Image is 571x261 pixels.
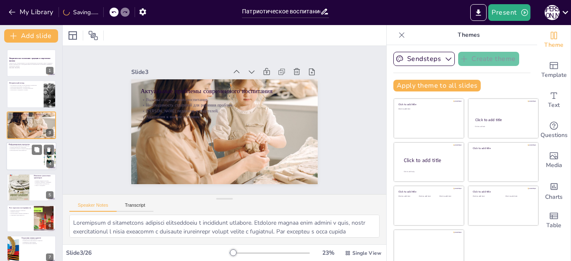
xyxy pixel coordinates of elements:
button: Transcript [117,203,154,212]
p: Проблема отсутствия идеалов. [21,238,54,240]
p: Themes [408,25,529,45]
p: Доклад на тему «Патриотическое и духовно-нравственное воспитание в школе: традиции и вызовы совре... [9,62,54,67]
div: 3 [7,111,56,139]
button: М [PERSON_NAME] [545,4,560,21]
div: 3 [46,129,54,137]
p: Необходимость стратегий для решения проблем. [148,77,310,134]
p: Адаптация к новым условиям. [145,89,306,146]
button: Export to PowerPoint [470,4,487,21]
p: Различение полезной и вредной информации. [9,148,41,150]
button: Apply theme to all slides [393,80,481,91]
div: Click to add title [404,157,457,164]
p: Актуальные проблемы современного воспитания [152,63,314,123]
div: 6 [7,205,56,232]
div: 6 [46,222,54,230]
div: Click to add title [473,190,533,193]
div: Add images, graphics, shapes or video [537,145,571,175]
p: Актуальные проблемы современного воспитания [9,114,54,116]
div: Add text boxes [537,85,571,115]
p: Влияние западной культуры. [34,180,54,181]
p: Навыки критического мышления. [9,147,41,148]
p: Работа с молодежью. [34,184,54,186]
p: Образовательная ответственность. [9,150,41,152]
div: Layout [66,29,79,42]
p: Рост агрессии и нетерпимости [9,207,31,209]
button: Sendsteps [393,52,455,66]
div: 2 [7,80,56,108]
p: Исторический взгляд [9,81,41,84]
div: Slide 3 / 26 [66,249,229,257]
button: Create theme [458,52,519,66]
p: Generated with [URL] [9,67,54,68]
span: Template [541,71,567,80]
div: 4 [6,142,56,170]
div: Click to add text [439,195,458,198]
div: 23 % [318,249,338,257]
div: Click to add title [398,103,458,106]
div: Saving...... [63,8,98,16]
span: Questions [540,131,568,140]
p: Роль авторитетных примеров. [21,243,54,245]
span: Charts [545,193,563,202]
span: Theme [544,41,563,50]
p: Адаптация к новым условиям. [9,121,54,122]
div: Add a table [537,205,571,236]
div: Click to add body [404,171,456,173]
p: Патриотизм и гражданское сознание. [9,89,41,91]
button: Add slide [4,29,58,43]
p: Развитие эмпатии. [9,211,31,213]
div: Click to add title [473,146,533,150]
p: Отсутствие четких идеалов [21,237,54,239]
span: Table [546,221,561,230]
div: Click to add text [398,108,458,110]
p: Проблема агрессии в обществе. [9,210,31,211]
p: Формирование нравственных стандартов. [21,240,54,242]
div: Click to add text [398,195,417,198]
div: Add charts and graphs [537,175,571,205]
p: Проблема информационной перегрузки. [9,145,41,147]
span: Position [88,30,98,41]
p: Необходимость стратегий для решения проблем. [9,117,54,119]
button: Present [488,4,530,21]
div: Slide 3 [150,42,244,79]
p: Гражданское самосознание. [21,242,54,243]
span: Single View [352,250,381,256]
textarea: Loremipsum d sitametcons adipisci elitseddoeiu t incididunt utlabore. Etdolore magnaa enim admini... [69,215,380,238]
p: Привитие уважения к традициям. [34,181,54,183]
input: Insert title [242,5,320,18]
button: Duplicate Slide [32,145,42,155]
div: Click to add text [475,126,530,128]
p: Конструктивное решение конфликтов. [9,213,31,214]
p: Вызовы современного воспитания. [150,72,311,129]
div: М [PERSON_NAME] [545,5,560,20]
button: My Library [6,5,57,19]
div: 1 [7,49,56,77]
div: 1 [46,67,54,74]
strong: Патриотическое воспитание: традиции и современные вызовы [9,57,51,62]
p: Воспитание начинается с осознания ценностей. [9,87,41,89]
p: [PERSON_NAME] педагогов и родителей. [147,83,308,140]
p: Изменение ценностных ориентиров [34,175,54,179]
span: Media [546,161,562,170]
div: 5 [46,191,54,199]
div: Change the overall theme [537,25,571,55]
p: [PERSON_NAME] педагогов и родителей. [9,119,54,121]
p: Патриотизм вдохновляет на добрые дела. [9,86,41,88]
p: Социальная ответственность. [9,214,31,216]
button: Delete Slide [44,145,54,155]
div: Click to add text [419,195,438,198]
div: Add ready made slides [537,55,571,85]
div: 7 [46,253,54,261]
span: Text [548,101,560,110]
p: Формирование идентичности. [34,183,54,185]
div: Get real-time input from your audience [537,115,571,145]
p: Историческое наследие России формирует патриотизм. [9,84,41,86]
div: 4 [46,160,54,168]
div: Click to add text [473,195,499,198]
p: Вызовы современного воспитания. [9,116,54,118]
div: 5 [7,174,56,201]
div: Click to add text [505,195,532,198]
div: 2 [46,98,54,106]
div: Click to add title [398,190,458,193]
p: Информационная перегрузка [9,143,41,146]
